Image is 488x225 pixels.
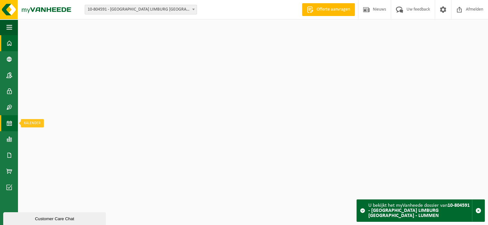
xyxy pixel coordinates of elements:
div: U bekijkt het myVanheede dossier van [368,200,472,221]
strong: 10-804591 - [GEOGRAPHIC_DATA] LIMBURG [GEOGRAPHIC_DATA] - LUMMEN [368,203,470,218]
iframe: chat widget [3,211,107,225]
span: Offerte aanvragen [315,6,352,13]
a: Offerte aanvragen [302,3,355,16]
span: 10-804591 - SABCA LIMBURG NV - LUMMEN [85,5,197,14]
